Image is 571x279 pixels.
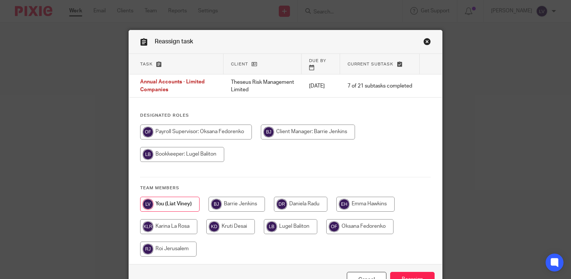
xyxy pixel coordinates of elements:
h4: Team members [140,185,431,191]
span: Client [231,62,248,66]
span: Task [140,62,153,66]
td: 7 of 21 subtasks completed [340,74,420,98]
span: Current subtask [348,62,393,66]
p: Theseus Risk Management Limited [231,79,294,94]
span: Annual Accounts - Limited Companies [140,80,205,93]
span: Reassign task [155,39,193,45]
span: Due by [309,59,326,63]
p: [DATE] [309,82,333,90]
a: Close this dialog window [423,38,431,48]
h4: Designated Roles [140,113,431,119]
